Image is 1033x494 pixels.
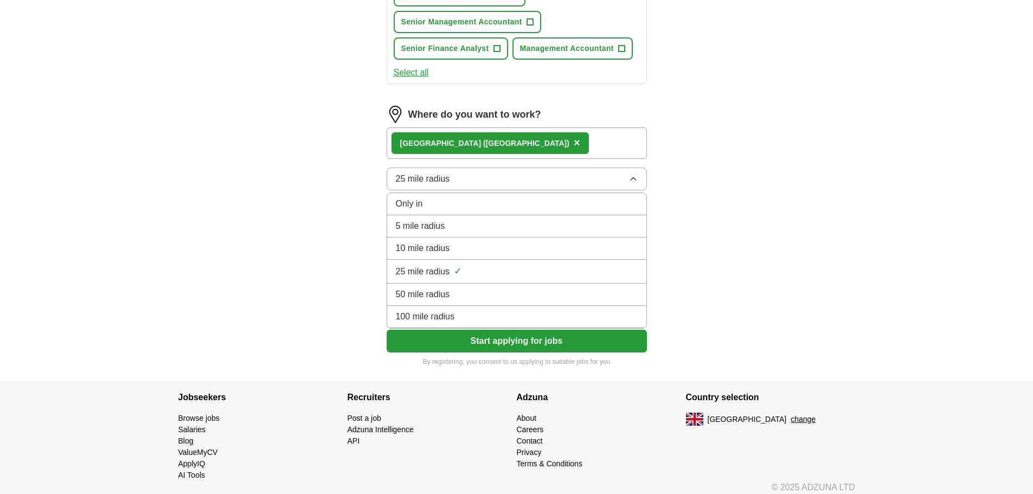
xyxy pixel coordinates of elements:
[574,137,580,149] span: ×
[348,437,360,445] a: API
[686,382,855,413] h4: Country selection
[483,139,569,147] span: ([GEOGRAPHIC_DATA])
[791,414,816,425] button: change
[454,264,462,279] span: ✓
[387,357,647,367] p: By registering, you consent to us applying to suitable jobs for you
[408,107,541,122] label: Where do you want to work?
[396,242,450,255] span: 10 mile radius
[517,459,582,468] a: Terms & Conditions
[394,37,508,60] button: Senior Finance Analyst
[387,106,404,123] img: location.png
[178,425,206,434] a: Salaries
[396,288,450,301] span: 50 mile radius
[178,437,194,445] a: Blog
[401,16,522,28] span: Senior Management Accountant
[178,471,206,479] a: AI Tools
[400,139,482,147] strong: [GEOGRAPHIC_DATA]
[401,43,489,54] span: Senior Finance Analyst
[387,168,647,190] button: 25 mile radius
[394,66,429,79] button: Select all
[178,459,206,468] a: ApplyIQ
[394,11,541,33] button: Senior Management Accountant
[396,197,423,210] span: Only in
[178,448,218,457] a: ValueMyCV
[396,172,450,185] span: 25 mile radius
[387,330,647,352] button: Start applying for jobs
[517,437,543,445] a: Contact
[512,37,633,60] button: Management Accountant
[396,310,455,323] span: 100 mile radius
[686,413,703,426] img: UK flag
[396,220,445,233] span: 5 mile radius
[520,43,614,54] span: Management Accountant
[517,425,544,434] a: Careers
[348,414,381,422] a: Post a job
[348,425,414,434] a: Adzuna Intelligence
[517,414,537,422] a: About
[396,265,450,278] span: 25 mile radius
[708,414,787,425] span: [GEOGRAPHIC_DATA]
[178,414,220,422] a: Browse jobs
[517,448,542,457] a: Privacy
[574,135,580,151] button: ×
